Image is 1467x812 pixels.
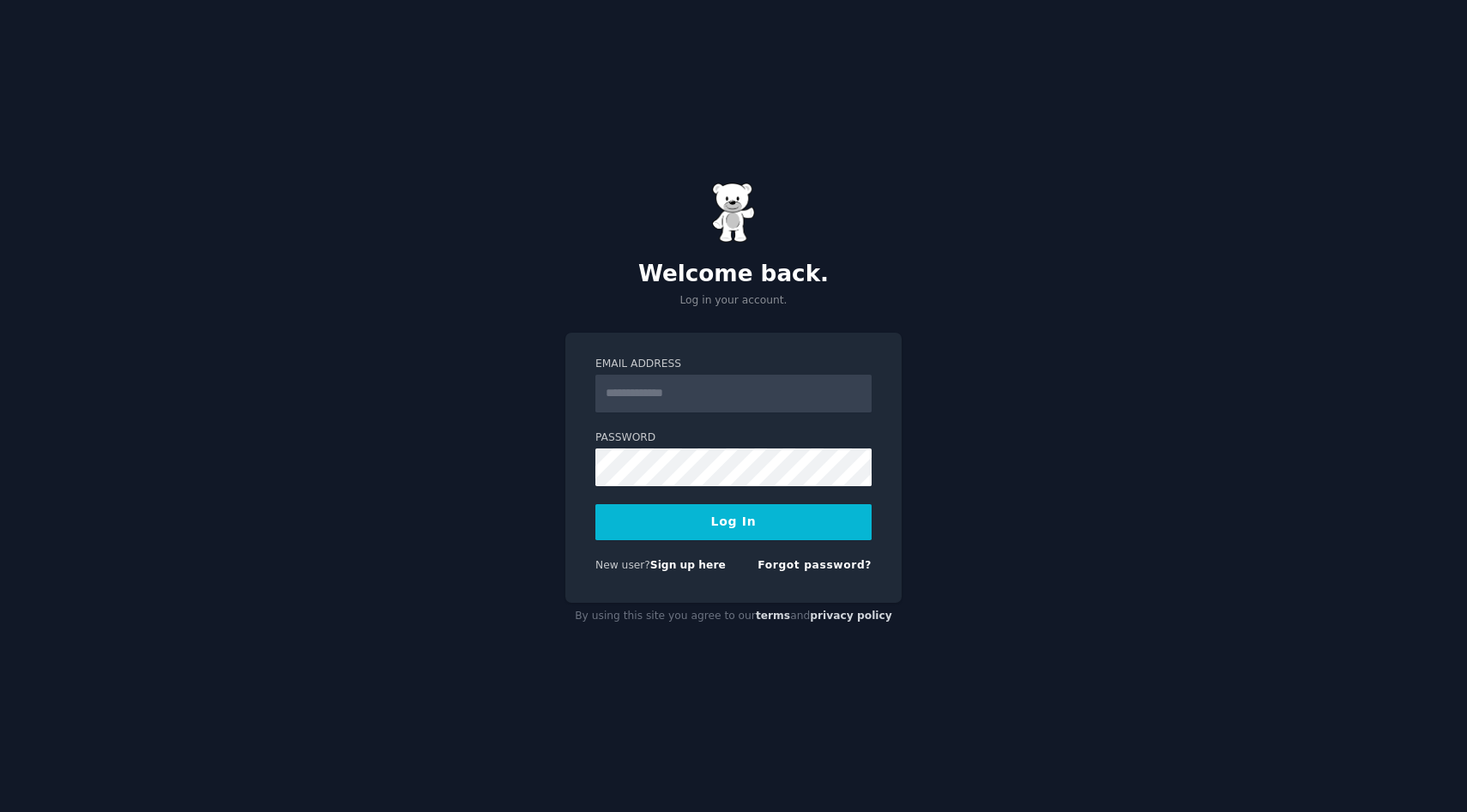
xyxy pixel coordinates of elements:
a: Forgot password? [758,559,872,571]
p: Log in your account. [565,293,902,309]
label: Email Address [595,357,872,372]
h2: Welcome back. [565,261,902,288]
button: Log In [595,504,872,540]
label: Password [595,430,872,446]
a: Sign up here [650,559,726,571]
a: privacy policy [810,610,892,622]
img: Gummy Bear [712,183,755,243]
span: New user? [595,559,650,571]
div: By using this site you agree to our and [565,603,902,630]
a: terms [756,610,790,622]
